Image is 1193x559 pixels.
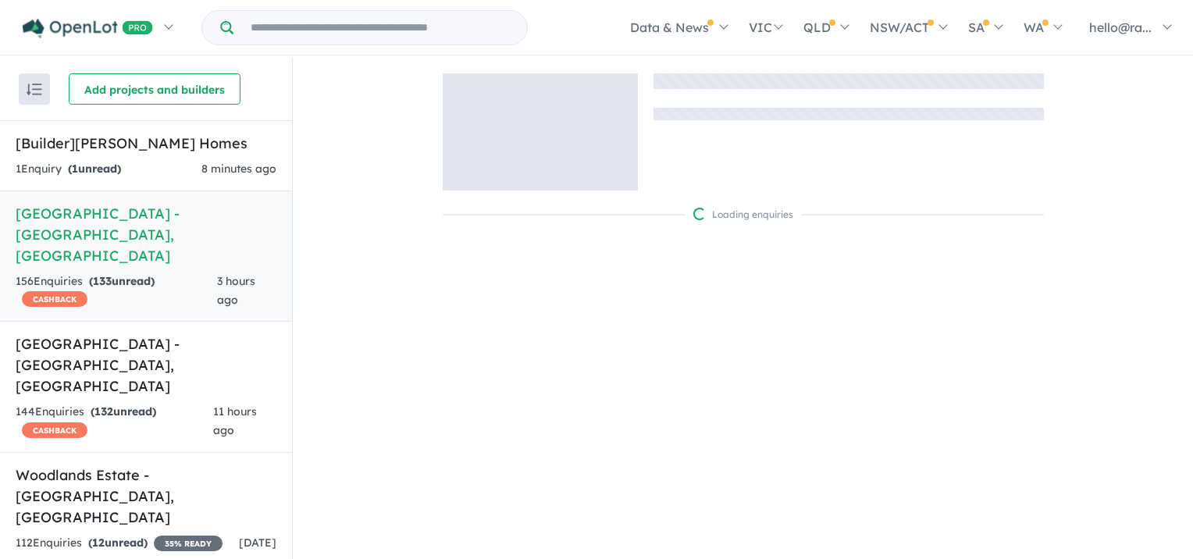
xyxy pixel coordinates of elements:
[16,333,276,397] h5: [GEOGRAPHIC_DATA] - [GEOGRAPHIC_DATA] , [GEOGRAPHIC_DATA]
[16,534,223,553] div: 112 Enquir ies
[1089,20,1152,35] span: hello@ra...
[89,274,155,288] strong: ( unread)
[22,422,87,438] span: CASHBACK
[16,465,276,528] h5: Woodlands Estate - [GEOGRAPHIC_DATA] , [GEOGRAPHIC_DATA]
[93,274,112,288] span: 133
[237,11,524,45] input: Try estate name, suburb, builder or developer
[693,207,793,223] div: Loading enquiries
[16,160,121,179] div: 1 Enquir y
[69,73,240,105] button: Add projects and builders
[91,404,156,418] strong: ( unread)
[201,162,276,176] span: 8 minutes ago
[68,162,121,176] strong: ( unread)
[22,291,87,307] span: CASHBACK
[23,19,153,38] img: Openlot PRO Logo White
[27,84,42,95] img: sort.svg
[16,403,213,440] div: 144 Enquir ies
[217,274,255,307] span: 3 hours ago
[92,536,105,550] span: 12
[16,272,217,310] div: 156 Enquir ies
[239,536,276,550] span: [DATE]
[154,536,223,551] span: 35 % READY
[16,203,276,266] h5: [GEOGRAPHIC_DATA] - [GEOGRAPHIC_DATA] , [GEOGRAPHIC_DATA]
[16,133,276,154] h5: [Builder] [PERSON_NAME] Homes
[88,536,148,550] strong: ( unread)
[94,404,113,418] span: 132
[72,162,78,176] span: 1
[213,404,257,437] span: 11 hours ago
